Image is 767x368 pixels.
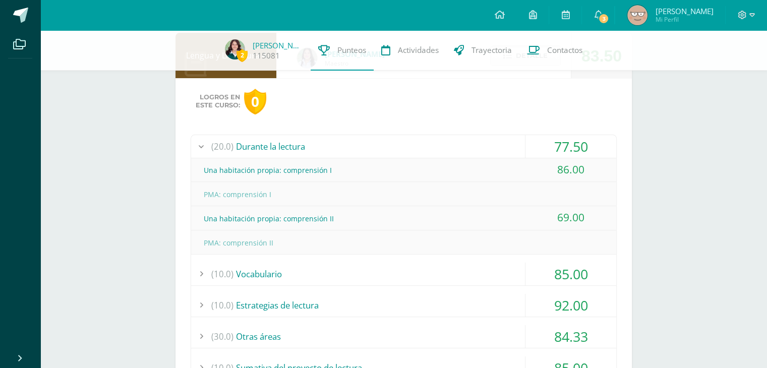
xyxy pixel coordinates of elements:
[655,15,713,24] span: Mi Perfil
[655,6,713,16] span: [PERSON_NAME]
[237,49,248,62] span: 2
[337,45,366,55] span: Punteos
[191,294,616,317] div: Estrategias de lectura
[191,207,616,230] div: Una habitación propia: comprensión II
[446,30,519,71] a: Trayectoria
[211,325,233,348] span: (30.0)
[225,39,245,59] img: f838ef393e03f16fe2b12bbba3ee451b.png
[211,135,233,158] span: (20.0)
[374,30,446,71] a: Actividades
[211,263,233,285] span: (10.0)
[191,135,616,158] div: Durante la lectura
[191,325,616,348] div: Otras áreas
[525,158,616,181] div: 86.00
[471,45,512,55] span: Trayectoria
[191,263,616,285] div: Vocabulario
[525,206,616,229] div: 69.00
[244,89,266,114] div: 0
[196,93,240,109] span: Logros en este curso:
[311,30,374,71] a: Punteos
[253,40,303,50] a: [PERSON_NAME]
[191,231,616,254] div: PMA: comprensión II
[547,45,582,55] span: Contactos
[525,135,616,158] div: 77.50
[525,325,616,348] div: 84.33
[211,294,233,317] span: (10.0)
[191,159,616,181] div: Una habitación propia: comprensión I
[253,50,280,61] a: 115081
[519,30,590,71] a: Contactos
[598,13,609,24] span: 3
[191,183,616,206] div: PMA: comprensión I
[525,263,616,285] div: 85.00
[525,294,616,317] div: 92.00
[398,45,439,55] span: Actividades
[627,5,647,25] img: 1d0ca742f2febfec89986c8588b009e1.png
